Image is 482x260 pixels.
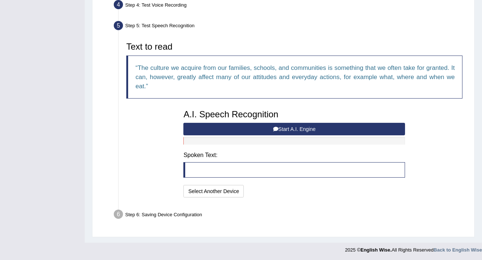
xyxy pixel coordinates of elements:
[183,123,405,135] button: Start A.I. Engine
[345,243,482,253] div: 2025 © All Rights Reserved
[110,19,471,35] div: Step 5: Test Speech Recognition
[360,247,391,253] strong: English Wise.
[434,247,482,253] a: Back to English Wise
[183,185,244,197] button: Select Another Device
[126,42,462,51] h3: Text to read
[136,64,455,90] q: The culture we acquire from our families, schools, and communities is something that we often tak...
[183,110,405,119] h3: A.I. Speech Recognition
[183,152,405,159] h4: Spoken Text:
[110,207,471,224] div: Step 6: Saving Device Configuration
